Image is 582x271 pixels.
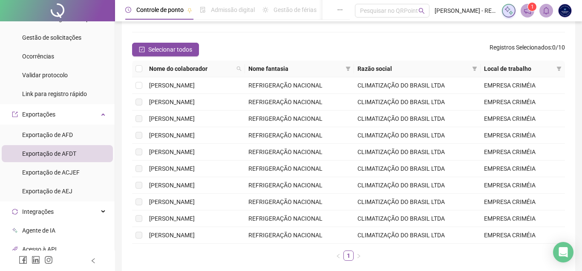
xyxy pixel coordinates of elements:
[12,209,18,215] span: sync
[132,43,199,56] button: Selecionar todos
[245,210,354,227] td: REFRIGERAÇÃO NACIONAL
[481,194,565,210] td: EMPRESA CRIMÉIA
[490,43,565,56] span: : 0 / 10
[32,256,40,264] span: linkedin
[12,111,18,117] span: export
[235,62,243,75] span: search
[19,256,27,264] span: facebook
[22,34,81,41] span: Gestão de solicitações
[354,251,364,261] li: Próxima página
[481,160,565,177] td: EMPRESA CRIMÉIA
[357,64,469,73] span: Razão social
[245,77,354,94] td: REFRIGERAÇÃO NACIONAL
[336,254,341,259] span: left
[149,215,195,222] span: [PERSON_NAME]
[481,111,565,127] td: EMPRESA CRIMÉIA
[481,77,565,94] td: EMPRESA CRIMÉIA
[262,7,268,13] span: sun
[354,94,481,111] td: CLIMATIZAÇÃO DO BRASIL LTDA
[149,198,195,205] span: [PERSON_NAME]
[187,8,192,13] span: pushpin
[481,127,565,144] td: EMPRESA CRIMÉIA
[481,227,565,244] td: EMPRESA CRIMÉIA
[333,251,343,261] button: left
[354,210,481,227] td: CLIMATIZAÇÃO DO BRASIL LTDA
[245,194,354,210] td: REFRIGERAÇÃO NACIONAL
[274,6,317,13] span: Gestão de férias
[149,182,195,189] span: [PERSON_NAME]
[245,177,354,194] td: REFRIGERAÇÃO NACIONAL
[125,7,131,13] span: clock-circle
[22,150,76,157] span: Exportação de AFDT
[245,160,354,177] td: REFRIGERAÇÃO NACIONAL
[344,251,353,260] a: 1
[346,66,351,71] span: filter
[200,7,206,13] span: file-done
[245,111,354,127] td: REFRIGERAÇÃO NACIONAL
[490,44,551,51] span: Registros Selecionados
[22,111,55,118] span: Exportações
[245,94,354,111] td: REFRIGERAÇÃO NACIONAL
[418,8,425,14] span: search
[528,3,536,11] sup: 1
[531,4,534,10] span: 1
[149,99,195,105] span: [PERSON_NAME]
[354,160,481,177] td: CLIMATIZAÇÃO DO BRASIL LTDA
[481,210,565,227] td: EMPRESA CRIMÉIA
[236,66,242,71] span: search
[44,256,53,264] span: instagram
[556,66,562,71] span: filter
[22,53,54,60] span: Ocorrências
[22,72,68,79] span: Validar protocolo
[22,246,57,253] span: Acesso à API
[149,82,195,89] span: [PERSON_NAME]
[22,169,80,176] span: Exportação de ACJEF
[245,144,354,160] td: REFRIGERAÇÃO NACIONAL
[90,258,96,264] span: left
[136,6,184,13] span: Controle de ponto
[344,62,352,75] span: filter
[22,90,87,97] span: Link para registro rápido
[139,47,145,52] span: check-square
[354,77,481,94] td: CLIMATIZAÇÃO DO BRASIL LTDA
[248,64,342,73] span: Nome fantasia
[22,227,55,234] span: Agente de IA
[354,111,481,127] td: CLIMATIZAÇÃO DO BRASIL LTDA
[354,127,481,144] td: CLIMATIZAÇÃO DO BRASIL LTDA
[481,177,565,194] td: EMPRESA CRIMÉIA
[149,64,233,73] span: Nome do colaborador
[354,194,481,210] td: CLIMATIZAÇÃO DO BRASIL LTDA
[484,64,553,73] span: Local de trabalho
[354,144,481,160] td: CLIMATIZAÇÃO DO BRASIL LTDA
[542,7,550,15] span: bell
[149,149,195,155] span: [PERSON_NAME]
[245,127,354,144] td: REFRIGERAÇÃO NACIONAL
[245,227,354,244] td: REFRIGERAÇÃO NACIONAL
[149,115,195,122] span: [PERSON_NAME]
[22,131,73,138] span: Exportação de AFD
[559,4,571,17] img: 27090
[22,208,54,215] span: Integrações
[211,6,255,13] span: Admissão digital
[354,251,364,261] button: right
[435,6,497,15] span: [PERSON_NAME] - REFRIGERAÇÃO NACIONAL
[504,6,513,15] img: sparkle-icon.fc2bf0ac1784a2077858766a79e2daf3.svg
[333,251,343,261] li: Página anterior
[553,242,573,262] div: Open Intercom Messenger
[470,62,479,75] span: filter
[354,227,481,244] td: CLIMATIZAÇÃO DO BRASIL LTDA
[337,7,343,13] span: ellipsis
[354,177,481,194] td: CLIMATIZAÇÃO DO BRASIL LTDA
[524,7,531,15] span: notification
[12,246,18,252] span: api
[343,251,354,261] li: 1
[555,62,563,75] span: filter
[22,188,72,195] span: Exportação de AEJ
[148,45,192,54] span: Selecionar todos
[472,66,477,71] span: filter
[481,144,565,160] td: EMPRESA CRIMÉIA
[149,165,195,172] span: [PERSON_NAME]
[149,132,195,139] span: [PERSON_NAME]
[356,254,361,259] span: right
[149,232,195,239] span: [PERSON_NAME]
